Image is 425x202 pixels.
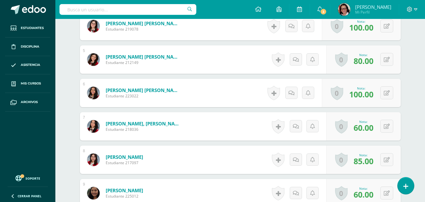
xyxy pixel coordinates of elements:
[21,100,38,105] span: Archivos
[349,89,373,100] span: 100.00
[5,93,50,112] a: Archivos
[87,20,100,32] img: a42342f144bc10b7af58356ddbc3f2dd.png
[87,53,100,66] img: eb11a5de5236ad810e9d1a22ca6ce684.png
[335,153,348,167] a: 0
[338,3,350,16] img: 073ab9fb05eb5e4f9239493c9ec9f7a2.png
[106,20,181,26] a: [PERSON_NAME] [PERSON_NAME]
[25,176,40,181] span: Soporte
[354,156,373,166] span: 85.00
[106,154,143,160] a: [PERSON_NAME]
[354,55,373,66] span: 80.00
[335,52,348,67] a: 0
[331,86,343,100] a: 0
[106,120,181,127] a: [PERSON_NAME], [PERSON_NAME]
[87,87,100,99] img: ea2d13b3c673689fc407ed644153618a.png
[106,187,143,193] a: [PERSON_NAME]
[21,62,40,67] span: Asistencia
[354,53,373,57] div: Nota:
[354,153,373,157] div: Nota:
[106,54,181,60] a: [PERSON_NAME] [PERSON_NAME]
[106,160,143,165] span: Estudiante 217097
[21,44,39,49] span: Disciplina
[349,19,373,24] div: Nota:
[106,93,181,99] span: Estudiante 223022
[5,74,50,93] a: Mis cursos
[5,56,50,75] a: Asistencia
[106,60,181,65] span: Estudiante 212149
[320,8,327,15] span: 3
[106,26,181,32] span: Estudiante 219078
[354,119,373,124] div: Nota:
[106,193,143,199] span: Estudiante 225012
[355,4,391,10] span: [PERSON_NAME]
[354,122,373,133] span: 60.00
[349,22,373,33] span: 100.00
[331,19,343,33] a: 0
[335,119,348,134] a: 0
[87,187,100,199] img: 63eeecee49192de75ee03eb6e76807ae.png
[349,86,373,90] div: Nota:
[59,4,196,15] input: Busca un usuario...
[18,194,42,198] span: Cerrar panel
[335,186,348,200] a: 0
[354,186,373,191] div: Nota:
[5,38,50,56] a: Disciplina
[354,189,373,200] span: 60.00
[5,19,50,38] a: Estudiantes
[8,174,48,182] a: Soporte
[106,87,181,93] a: [PERSON_NAME] [PERSON_NAME]
[106,127,181,132] span: Estudiante 218036
[355,9,391,15] span: Mi Perfil
[87,120,100,133] img: a9bf9fa965bdba760f8effaf5446f89c.png
[21,81,41,86] span: Mis cursos
[87,153,100,166] img: 5c8146d5435e4b074023624124c18005.png
[21,26,44,31] span: Estudiantes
